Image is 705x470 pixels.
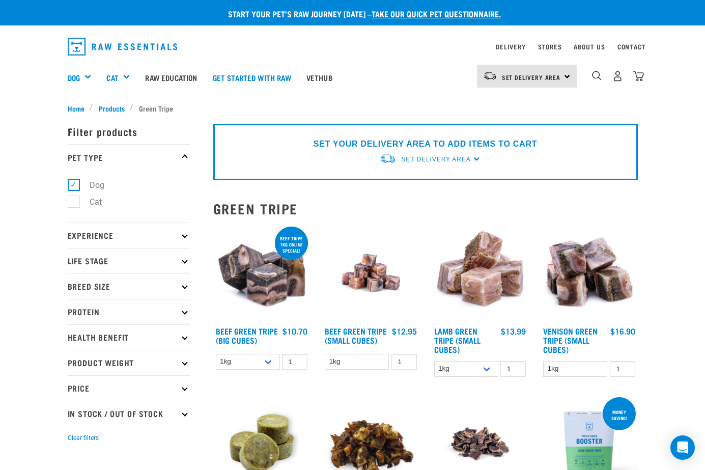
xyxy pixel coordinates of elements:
div: Money saving! [603,404,636,426]
p: Breed Size [68,273,190,299]
a: Beef Green Tripe (Small Cubes) [325,328,387,342]
a: Products [93,103,130,114]
span: Products [99,103,125,114]
img: 1133 Green Tripe Lamb Small Cubes 01 [432,225,529,322]
p: Product Weight [68,350,190,375]
p: Experience [68,223,190,248]
a: Cat [106,72,118,84]
p: Health Benefit [68,324,190,350]
img: van-moving.png [483,71,497,80]
img: van-moving.png [380,153,396,164]
input: 1 [391,354,417,370]
p: Filter products [68,119,190,144]
a: Get started with Raw [205,57,299,98]
label: Dog [73,179,108,191]
img: Beef Tripe Bites 1634 [322,225,419,322]
h2: Green Tripe [213,201,638,216]
img: user.png [612,71,623,81]
a: Stores [538,45,562,48]
p: SET YOUR DELIVERY AREA TO ADD ITEMS TO CART [314,138,537,150]
button: Clear filters [68,433,99,443]
div: Open Intercom Messenger [670,435,695,460]
span: Set Delivery Area [502,75,561,79]
a: Home [68,103,90,114]
a: About Us [574,45,605,48]
img: 1079 Green Tripe Venison 01 [541,225,638,322]
nav: breadcrumbs [68,103,638,114]
div: Beef tripe 1kg online special! [275,231,308,258]
img: 1044 Green Tripe Beef [213,225,311,322]
img: home-icon-1@2x.png [592,71,602,80]
input: 1 [610,361,635,377]
a: Beef Green Tripe (Big Cubes) [216,328,278,342]
div: $13.99 [501,326,526,336]
a: Delivery [496,45,525,48]
p: Price [68,375,190,401]
div: $12.95 [392,326,417,336]
img: Raw Essentials Logo [68,38,178,56]
a: Venison Green Tripe (Small Cubes) [543,328,598,351]
a: Contact [617,45,646,48]
p: Life Stage [68,248,190,273]
a: take our quick pet questionnaire. [372,11,501,16]
p: Pet Type [68,144,190,170]
div: $16.90 [610,326,635,336]
input: 1 [500,361,526,377]
nav: dropdown navigation [60,34,646,60]
a: Raw Education [137,57,205,98]
span: Set Delivery Area [401,156,470,163]
a: Dog [68,72,80,84]
label: Cat [73,196,106,208]
p: In Stock / Out Of Stock [68,401,190,426]
span: Home [68,103,84,114]
img: home-icon@2x.png [633,71,644,81]
a: Lamb Green Tripe (Small Cubes) [434,328,481,351]
div: $10.70 [283,326,307,336]
p: Protein [68,299,190,324]
input: 1 [282,354,307,370]
a: Vethub [299,57,340,98]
